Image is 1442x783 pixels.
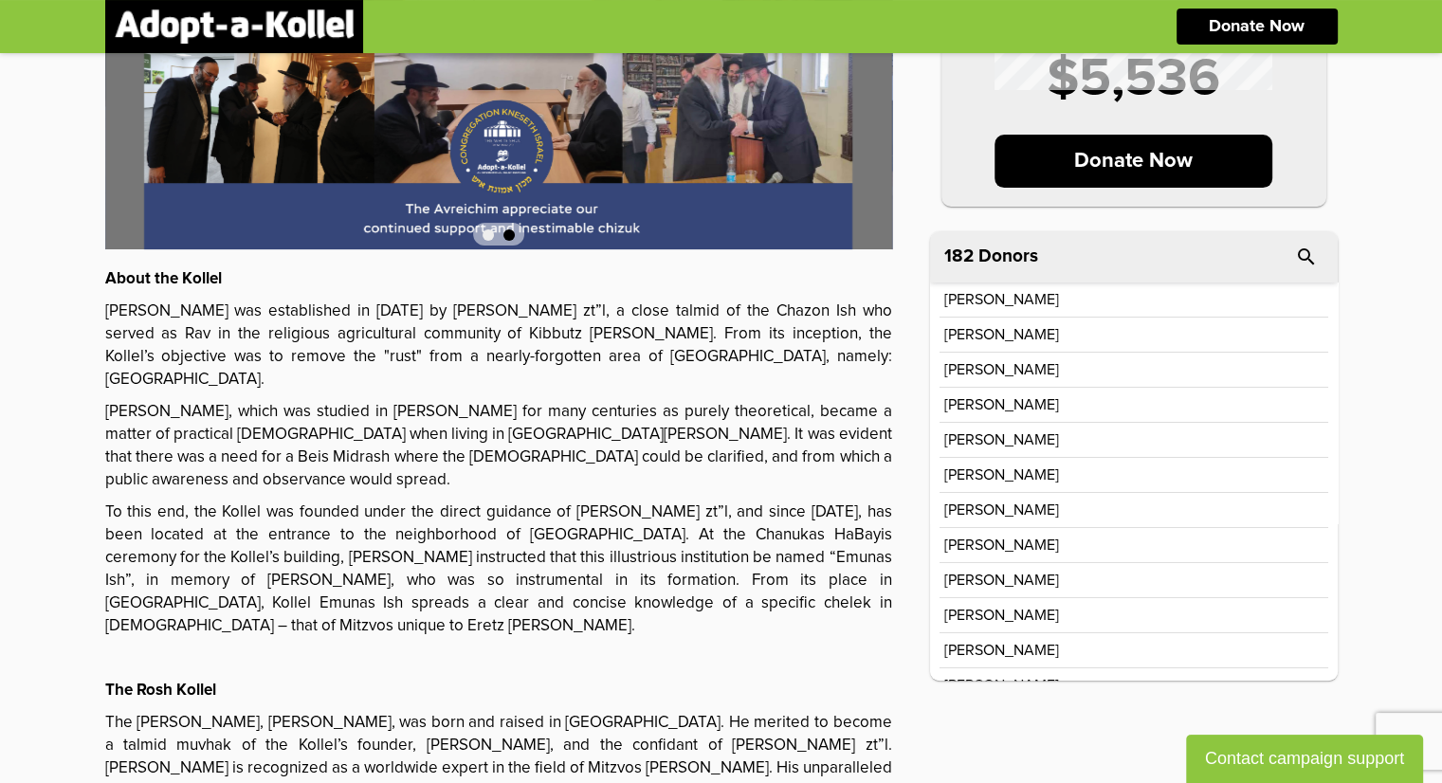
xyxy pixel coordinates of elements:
[944,502,1059,518] p: [PERSON_NAME]
[1209,18,1305,35] p: Donate Now
[944,397,1059,412] p: [PERSON_NAME]
[944,608,1059,623] p: [PERSON_NAME]
[944,327,1059,342] p: [PERSON_NAME]
[944,362,1059,377] p: [PERSON_NAME]
[944,537,1059,553] p: [PERSON_NAME]
[115,9,354,44] img: logonobg.png
[105,300,892,391] p: [PERSON_NAME] was established in [DATE] by [PERSON_NAME] zt”l, a close talmid of the Chazon Ish w...
[105,401,892,492] p: [PERSON_NAME], which was studied in [PERSON_NAME] for many centuries as purely theoretical, becam...
[105,683,216,699] strong: The Rosh Kollel
[483,229,494,241] button: 1 of 2
[944,467,1059,483] p: [PERSON_NAME]
[995,135,1272,188] p: Donate Now
[944,678,1059,693] p: [PERSON_NAME]
[978,247,1038,265] p: Donors
[1186,735,1423,783] button: Contact campaign support
[944,247,974,265] span: 182
[105,501,892,638] p: To this end, the Kollel was founded under the direct guidance of [PERSON_NAME] zt”l, and since [D...
[944,292,1059,307] p: [PERSON_NAME]
[1295,246,1318,268] i: search
[944,573,1059,588] p: [PERSON_NAME]
[944,432,1059,447] p: [PERSON_NAME]
[503,229,515,241] button: 2 of 2
[944,643,1059,658] p: [PERSON_NAME]
[105,271,222,287] strong: About the Kollel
